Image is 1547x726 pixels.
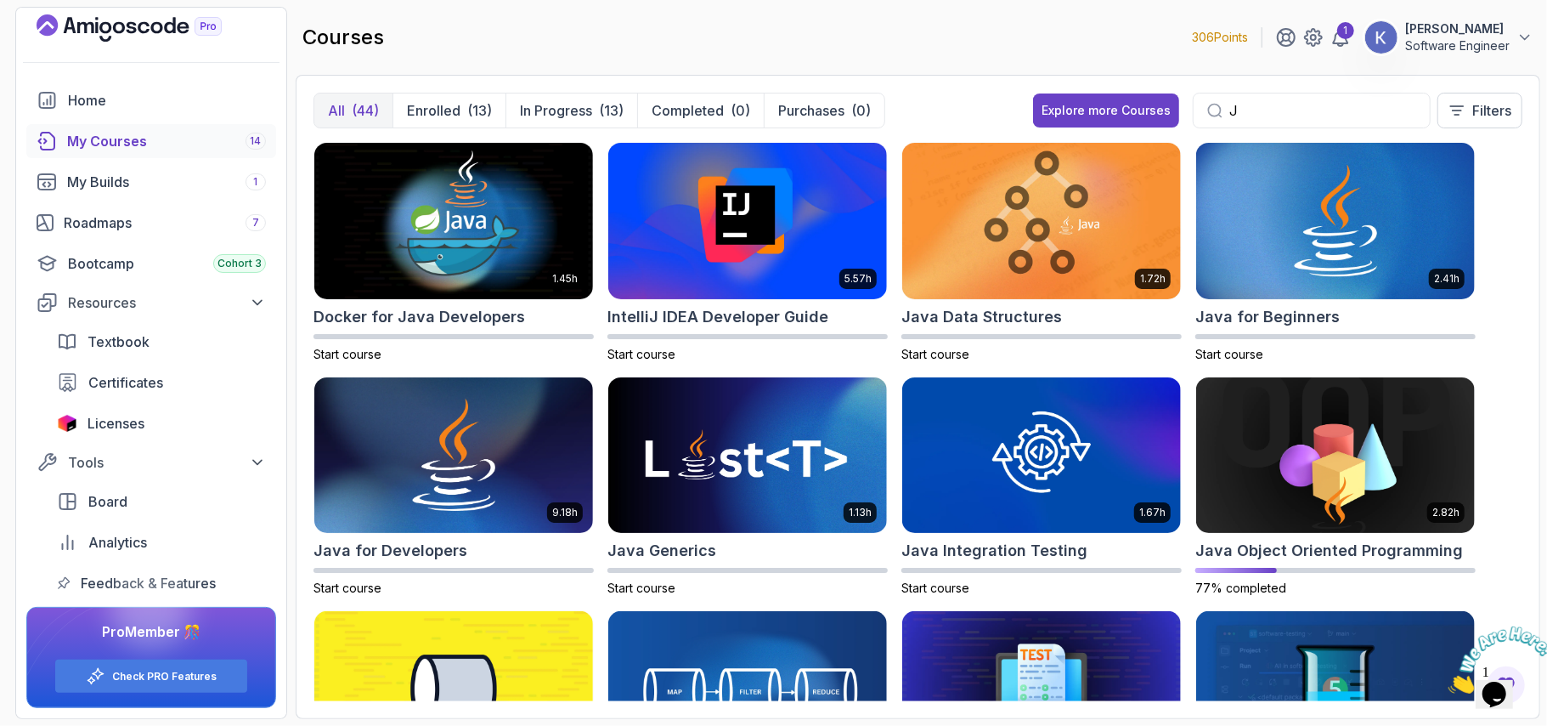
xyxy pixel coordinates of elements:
[47,525,276,559] a: analytics
[313,347,381,361] span: Start course
[902,143,1181,299] img: Java Data Structures card
[607,539,716,563] h2: Java Generics
[26,165,276,199] a: builds
[1140,272,1166,286] p: 1.72h
[608,143,887,299] img: IntelliJ IDEA Developer Guide card
[112,670,217,683] a: Check PRO Features
[1139,506,1166,519] p: 1.67h
[1195,347,1263,361] span: Start course
[505,94,637,128] button: In Progress(13)
[328,100,345,121] p: All
[520,100,592,121] p: In Progress
[407,100,460,121] p: Enrolled
[552,272,578,286] p: 1.45h
[254,175,258,189] span: 1
[47,406,276,440] a: licenses
[764,94,884,128] button: Purchases(0)
[467,100,492,121] div: (13)
[64,213,266,233] div: Roadmaps
[901,581,969,595] span: Start course
[1195,377,1476,598] a: Java Object Oriented Programming card2.82hJava Object Oriented Programming77% completed
[217,257,262,270] span: Cohort 3
[54,659,248,694] button: Check PRO Features
[1434,272,1459,286] p: 2.41h
[47,485,276,519] a: board
[251,134,262,148] span: 14
[1405,20,1510,37] p: [PERSON_NAME]
[252,216,259,230] span: 7
[1437,93,1522,128] button: Filters
[47,366,276,400] a: certificates
[313,305,525,329] h2: Docker for Java Developers
[1195,539,1463,563] h2: Java Object Oriented Programming
[1033,94,1179,128] button: Explore more Courses
[731,100,750,121] div: (0)
[652,100,724,121] p: Completed
[7,7,14,21] span: 1
[67,172,266,192] div: My Builds
[608,377,887,534] img: Java Generics card
[314,377,593,534] img: Java for Developers card
[1405,37,1510,54] p: Software Engineer
[902,377,1181,534] img: Java Integration Testing card
[47,566,276,600] a: feedback
[68,452,266,473] div: Tools
[1364,20,1533,54] button: user profile image[PERSON_NAME]Software Engineer
[901,539,1087,563] h2: Java Integration Testing
[1195,581,1286,595] span: 77% completed
[1337,22,1354,39] div: 1
[1472,100,1511,121] p: Filters
[599,100,624,121] div: (13)
[26,287,276,318] button: Resources
[844,272,872,286] p: 5.57h
[67,131,266,151] div: My Courses
[352,100,379,121] div: (44)
[88,372,163,393] span: Certificates
[1229,100,1416,121] input: Search...
[1196,377,1475,534] img: Java Object Oriented Programming card
[88,413,144,434] span: Licenses
[68,90,266,111] div: Home
[26,206,276,240] a: roadmaps
[1330,27,1351,48] a: 1
[778,100,844,121] p: Purchases
[26,83,276,117] a: home
[1196,143,1475,299] img: Java for Beginners card
[313,539,467,563] h2: Java for Developers
[1432,506,1459,519] p: 2.82h
[88,332,150,352] span: Textbook
[57,415,77,432] img: jetbrains icon
[314,143,593,299] img: Docker for Java Developers card
[7,7,112,74] img: Chat attention grabber
[302,24,384,51] h2: courses
[88,532,147,553] span: Analytics
[26,124,276,158] a: courses
[68,292,266,313] div: Resources
[637,94,764,128] button: Completed(0)
[607,347,675,361] span: Start course
[607,305,828,329] h2: IntelliJ IDEA Developer Guide
[314,94,392,128] button: All(44)
[851,100,871,121] div: (0)
[37,14,261,42] a: Landing page
[1042,102,1171,119] div: Explore more Courses
[901,347,969,361] span: Start course
[1365,21,1397,54] img: user profile image
[1192,29,1248,46] p: 306 Points
[1442,620,1547,700] iframe: chat widget
[26,447,276,478] button: Tools
[392,94,505,128] button: Enrolled(13)
[88,491,127,512] span: Board
[47,325,276,359] a: textbook
[81,573,216,593] span: Feedback & Features
[901,305,1062,329] h2: Java Data Structures
[26,247,276,281] a: bootcamp
[313,581,381,595] span: Start course
[1195,305,1340,329] h2: Java for Beginners
[849,506,872,519] p: 1.13h
[607,581,675,595] span: Start course
[552,506,578,519] p: 9.18h
[68,253,266,274] div: Bootcamp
